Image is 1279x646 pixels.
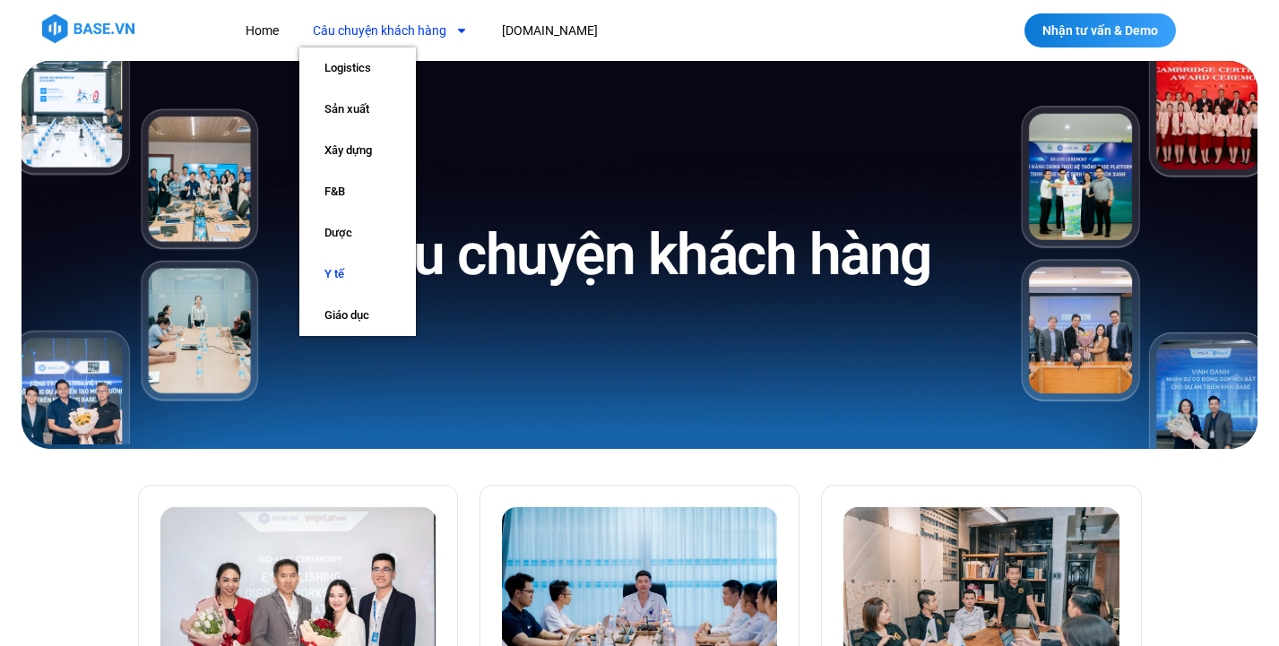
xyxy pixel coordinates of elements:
nav: Menu [232,14,913,47]
a: Giáo dục [299,295,416,336]
a: Y tế [299,254,416,295]
a: Home [232,14,292,47]
a: Nhận tư vấn & Demo [1024,13,1176,47]
h1: Câu chuyện khách hàng [348,218,931,292]
a: [DOMAIN_NAME] [488,14,611,47]
a: Sản xuất [299,89,416,130]
a: Câu chuyện khách hàng [299,14,481,47]
ul: Câu chuyện khách hàng [299,47,416,336]
a: Dược [299,212,416,254]
a: Xây dựng [299,130,416,171]
span: Nhận tư vấn & Demo [1042,24,1158,37]
a: F&B [299,171,416,212]
a: Logistics [299,47,416,89]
